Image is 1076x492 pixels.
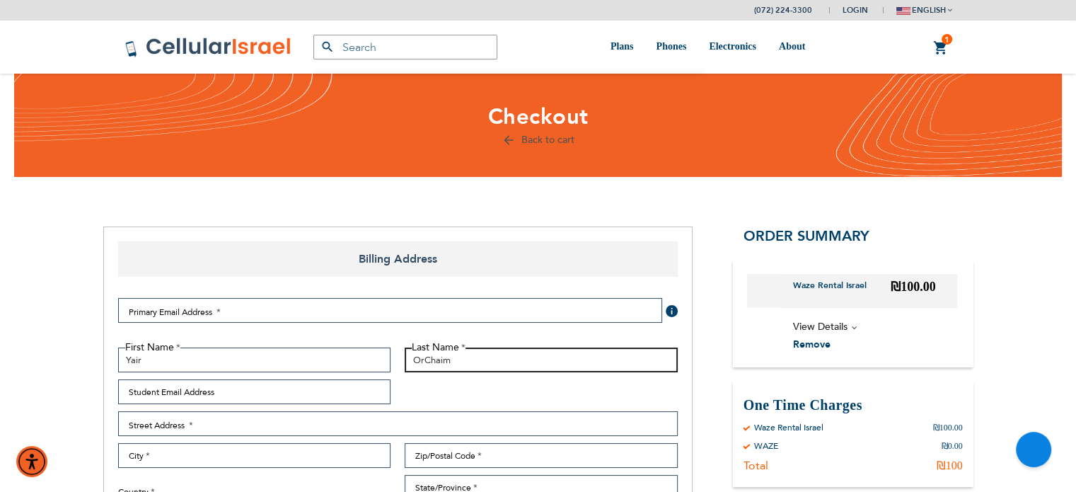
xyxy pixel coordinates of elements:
[753,278,777,302] img: Waze Rental Israel
[502,133,574,147] a: Back to cart
[744,227,869,246] span: Order Summary
[118,241,678,277] span: Billing Address
[793,320,848,333] span: View Details
[779,21,805,74] a: About
[313,35,497,59] input: Search
[933,422,963,433] div: ₪100.00
[942,440,963,452] div: ₪0.00
[744,459,768,473] div: Total
[793,280,877,302] a: Waze Rental Israel
[754,422,823,433] div: Waze Rental Israel
[709,21,756,74] a: Electronics
[944,34,949,45] span: 1
[125,37,292,58] img: Cellular Israel Logo
[709,41,756,52] span: Electronics
[656,41,686,52] span: Phones
[754,440,778,452] div: WAZE
[843,5,868,16] span: Login
[16,446,47,477] div: Accessibility Menu
[488,102,589,132] span: Checkout
[656,21,686,74] a: Phones
[933,40,949,57] a: 1
[896,7,910,15] img: english
[744,396,963,415] h3: One Time Charges
[891,280,936,294] span: ₪100.00
[779,41,805,52] span: About
[611,41,634,52] span: Plans
[754,5,812,16] a: (072) 224-3300
[793,338,831,351] span: Remove
[937,459,963,473] div: ₪100
[611,21,634,74] a: Plans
